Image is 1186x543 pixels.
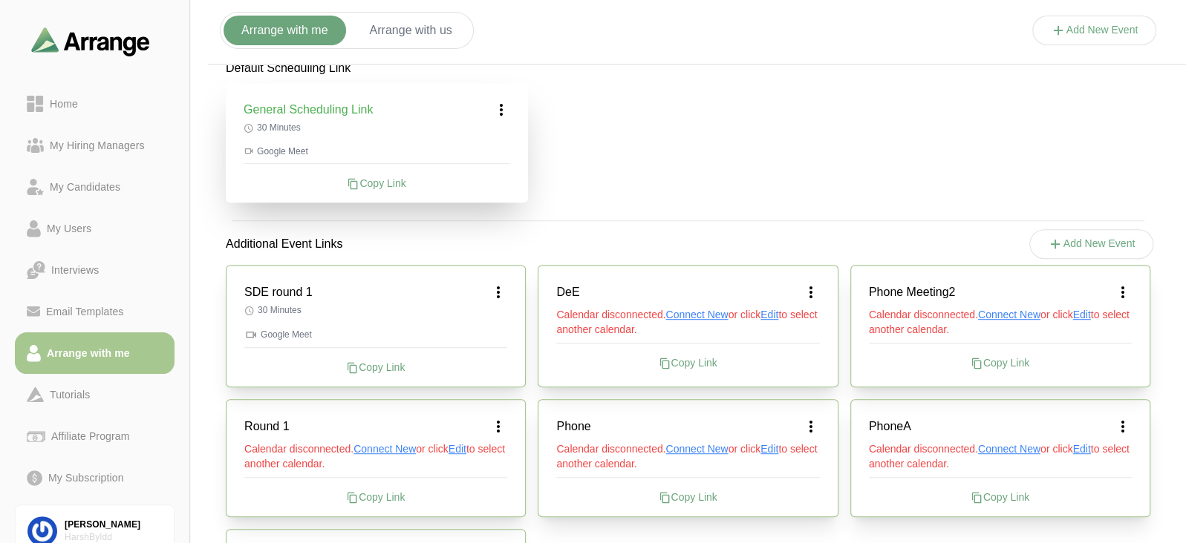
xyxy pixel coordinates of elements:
div: Copy Link [869,490,1132,504]
span: Edit [760,309,778,320]
h3: General Scheduling Link [244,101,373,119]
div: [PERSON_NAME] [65,519,162,531]
p: Additional Event Links [208,217,360,271]
p: Calendar disconnected. or click to select another calendar. [869,441,1132,471]
p: Calendar disconnected. or click to select another calendar. [556,307,819,337]
button: Add New Event [1032,16,1157,45]
a: My Subscription [15,457,175,498]
a: Tutorials [15,374,175,415]
span: Connect New [978,309,1040,320]
div: Email Templates [40,303,129,320]
div: My Subscription [42,469,130,487]
button: Add New Event [1029,229,1154,259]
span: Edit [760,443,778,455]
button: Arrange with us [352,16,470,45]
div: Copy Link [244,360,507,375]
div: Home [44,95,84,113]
h3: SDE round 1 [244,283,313,301]
p: Default Scheduling Link [226,59,528,77]
img: arrangeai-name-small-logo.4d2b8aee.svg [31,27,150,56]
div: Copy Link [869,355,1132,370]
span: Edit [449,443,466,455]
h3: DeE [556,283,579,301]
span: Connect New [665,309,728,320]
span: Connect New [665,443,728,455]
div: Copy Link [244,176,510,191]
span: Edit [1072,443,1090,455]
span: Edit [1072,309,1090,320]
p: 30 Minutes [244,122,510,134]
div: Arrange with me [41,344,136,362]
a: My Users [15,208,175,249]
p: Google Meet [244,145,510,157]
p: Calendar disconnected. or click to select another calendar. [869,307,1132,337]
p: Calendar disconnected. or click to select another calendar. [244,441,507,471]
div: Copy Link [556,355,819,370]
div: Copy Link [244,490,507,504]
p: Calendar disconnected. or click to select another calendar. [556,441,819,471]
a: Interviews [15,249,175,291]
h3: Phone Meeting2 [869,283,956,301]
a: My Candidates [15,166,175,208]
div: Interviews [45,261,105,279]
a: Affiliate Program [15,415,175,457]
a: Home [15,83,175,125]
a: Arrange with me [15,332,175,374]
div: Affiliate Program [45,427,135,445]
div: Copy Link [556,490,819,504]
p: 30 Minutes [244,304,507,316]
div: My Users [41,220,97,237]
div: My Candidates [44,178,126,196]
button: Arrange with me [224,16,346,45]
div: My Hiring Managers [44,136,151,154]
h3: Round 1 [244,418,290,435]
a: My Hiring Managers [15,125,175,166]
a: Email Templates [15,291,175,332]
span: Connect New [353,443,416,455]
h3: Phone [556,418,590,435]
p: Google Meet [244,328,507,341]
span: Connect New [978,443,1040,455]
h3: PhoneA [869,418,911,435]
div: Tutorials [44,386,96,404]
